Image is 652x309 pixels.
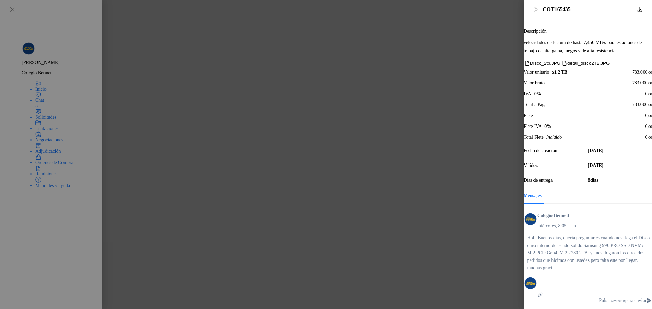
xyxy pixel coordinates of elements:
[632,70,652,75] span: 783.000
[616,300,625,303] span: ENTER
[524,80,545,86] span: Valor bruto
[647,92,652,96] span: ,00
[647,81,652,85] span: ,00
[646,292,652,309] button: Enviar
[524,102,548,108] span: Total a Pagar
[531,91,544,97] div: 0 %
[647,103,652,107] span: ,00
[610,300,614,303] span: Ctrl
[632,102,652,108] span: 783.000
[544,133,565,141] div: Incluido
[537,223,577,228] span: miércoles, 8:05 a. m.
[524,212,537,226] img: Company Logo
[543,297,647,304] p: Pulsa + para enviar
[524,178,588,183] p: Días de entrega
[647,114,652,118] span: ,00
[645,135,652,140] span: 0
[524,276,537,290] img: Company Logo
[588,148,652,153] p: [DATE]
[537,214,569,217] h3: Colegio Bennett
[524,113,533,118] span: Flete
[524,124,554,129] span: Flete IVA
[561,60,610,67] button: detall_disco2TB.JPG
[549,70,570,75] div: x 1 2 TB
[524,133,564,141] span: Total Flete
[524,39,652,55] p: velocidades de lectura de hasta 7,450 MB/s para estaciones de trabajo de alta gama, juegos y de a...
[588,178,652,183] p: 8 dias
[647,124,652,129] span: ,00
[524,192,542,199] div: Mensajes
[647,135,652,139] span: ,00
[632,80,652,86] span: 783.000
[524,148,588,153] p: Fecha de creación
[588,163,652,168] p: [DATE]
[542,124,554,129] div: 0 %
[543,5,644,14] div: COT165435
[527,234,652,272] p: Hola Buenos días, quería preguntarles cuando nos llega el Disco duro interno de estado sólido Sam...
[645,113,652,118] span: 0
[645,124,652,129] span: 0
[524,163,588,168] p: Validez
[524,70,570,75] span: Valor unitario
[524,28,652,34] p: Descripción
[524,60,561,67] button: Disco_2tb.JPG
[524,91,544,97] span: IVA
[647,70,652,74] span: ,00
[537,292,543,309] label: Adjuntar archivos
[645,91,652,97] span: 0
[532,5,540,14] button: Close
